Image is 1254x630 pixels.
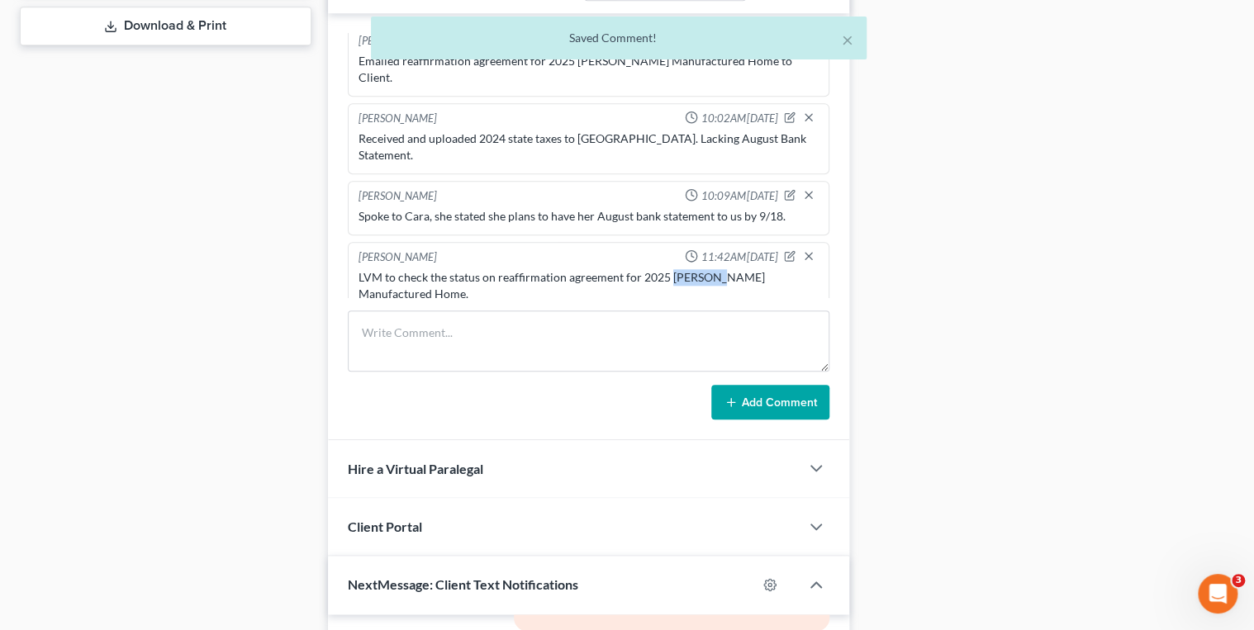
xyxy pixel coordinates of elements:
[359,208,819,225] div: Spoke to Cara, she stated she plans to have her August bank statement to us by 9/18.
[359,130,819,163] div: Received and uploaded 2024 state taxes to [GEOGRAPHIC_DATA]. Lacking August Bank Statement.
[701,111,777,126] span: 10:02AM[DATE]
[701,188,777,204] span: 10:09AM[DATE]
[348,576,578,592] span: NextMessage: Client Text Notifications
[359,269,819,302] div: LVM to check the status on reaffirmation agreement for 2025 [PERSON_NAME] Manufactured Home.
[359,111,437,127] div: [PERSON_NAME]
[1198,574,1237,613] iframe: Intercom live chat
[701,249,777,265] span: 11:42AM[DATE]
[384,30,853,46] div: Saved Comment!
[711,385,829,419] button: Add Comment
[359,53,819,86] div: Emailed reaffirmation agreement for 2025 [PERSON_NAME] Manufactured Home to Client.
[348,519,422,534] span: Client Portal
[842,30,853,50] button: ×
[1232,574,1245,587] span: 3
[348,461,483,476] span: Hire a Virtual Paralegal
[359,249,437,266] div: [PERSON_NAME]
[359,188,437,205] div: [PERSON_NAME]
[20,7,311,45] a: Download & Print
